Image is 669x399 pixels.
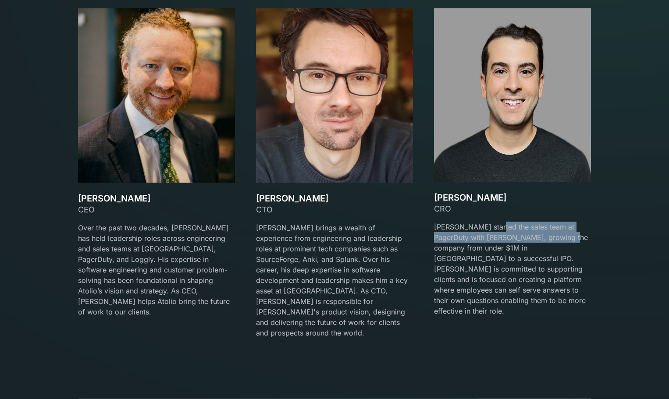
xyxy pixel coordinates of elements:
[434,203,591,215] div: CRO
[625,357,669,399] iframe: Chat Widget
[434,222,591,316] p: [PERSON_NAME] started the sales team at PagerDuty with [PERSON_NAME], growing the company from un...
[434,8,591,182] img: team
[256,8,413,183] img: team
[256,204,413,215] div: CTO
[78,8,235,183] img: team
[434,192,591,203] h3: [PERSON_NAME]
[256,222,413,338] p: [PERSON_NAME] brings a wealth of experience from engineering and leadership roles at prominent te...
[78,193,235,204] h3: [PERSON_NAME]
[78,222,235,317] p: Over the past two decades, [PERSON_NAME] has held leadership roles across engineering and sales t...
[78,204,235,215] div: CEO
[256,193,413,204] h3: [PERSON_NAME]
